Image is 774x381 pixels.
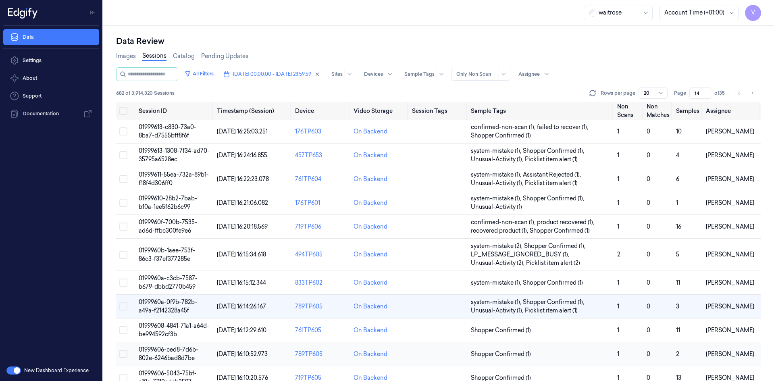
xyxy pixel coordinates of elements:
[119,127,127,135] button: Select row
[139,219,197,234] span: 0199960f-700b-7535-ad6d-ffbc300fe9e6
[116,35,761,47] div: Data Review
[471,171,523,179] span: system-mistake (1) ,
[139,147,210,163] span: 01999613-1308-7f34-ad70-35795a6528ec
[643,102,673,120] th: Non Matches
[201,52,248,60] a: Pending Updates
[617,152,619,159] span: 1
[119,107,127,115] button: Select all
[617,128,619,135] span: 1
[537,123,590,131] span: failed to recover (1) ,
[116,90,175,97] span: 682 of 3,914,320 Sessions
[119,350,127,358] button: Select row
[139,298,197,314] span: 0199960a-0f9b-782b-a49a-f2142328a45f
[217,350,268,358] span: [DATE] 16:10:52.973
[233,71,311,78] span: [DATE] 00:00:00 - [DATE] 23:59:59
[217,327,266,334] span: [DATE] 16:12:29.610
[647,350,650,358] span: 0
[471,279,523,287] span: system-mistake (1) ,
[601,90,635,97] p: Rows per page
[676,175,679,183] span: 6
[647,128,650,135] span: 0
[471,298,523,306] span: system-mistake (1) ,
[523,147,586,155] span: Shopper Confirmed (1) ,
[530,227,590,235] span: Shopper Confirmed (1)
[676,251,679,258] span: 5
[537,218,596,227] span: product recovered (1) ,
[647,152,650,159] span: 0
[647,251,650,258] span: 0
[706,223,754,230] span: [PERSON_NAME]
[354,223,387,231] div: On Backend
[471,227,530,235] span: recovered product (1) ,
[524,242,587,250] span: Shopper Confirmed (1) ,
[676,350,679,358] span: 2
[745,5,761,21] button: V
[706,175,754,183] span: [PERSON_NAME]
[525,179,578,187] span: Picklist item alert (1)
[734,87,758,99] nav: pagination
[119,326,127,334] button: Select row
[471,306,525,315] span: Unusual-Activity (1) ,
[706,350,754,358] span: [PERSON_NAME]
[217,175,269,183] span: [DATE] 16:22:23.078
[119,175,127,183] button: Select row
[3,52,99,69] a: Settings
[471,123,537,131] span: confirmed-non-scan (1) ,
[217,152,267,159] span: [DATE] 16:24:16.855
[3,29,99,45] a: Data
[673,102,703,120] th: Samples
[3,70,99,86] button: About
[471,179,525,187] span: Unusual-Activity (1) ,
[295,250,347,259] div: 494TP605
[617,251,620,258] span: 2
[295,326,347,335] div: 761TP605
[139,123,196,139] span: 01999613-c830-73a0-8ba7-d7555bff8f6f
[173,52,195,60] a: Catalog
[3,106,99,122] a: Documentation
[217,128,268,135] span: [DATE] 16:25:03.251
[676,223,681,230] span: 16
[139,275,198,290] span: 0199960a-c3cb-7587-b679-dbbd2770b459
[703,102,761,120] th: Assignee
[674,90,686,97] span: Page
[295,302,347,311] div: 789TP605
[295,199,347,207] div: 176TP601
[676,279,680,286] span: 11
[295,223,347,231] div: 719TP606
[647,279,650,286] span: 0
[139,346,198,362] span: 01999606-ced8-7d6b-802e-6246bad8d7be
[119,279,127,287] button: Select row
[676,327,680,334] span: 11
[617,279,619,286] span: 1
[676,303,679,310] span: 3
[523,279,583,287] span: Shopper Confirmed (1)
[139,322,209,338] span: 01999608-4841-71a1-a64d-be994592cf3b
[471,147,523,155] span: system-mistake (1) ,
[139,195,197,210] span: 01999610-28b2-7bab-b10a-1ee5f62b6c99
[706,152,754,159] span: [PERSON_NAME]
[354,250,387,259] div: On Backend
[181,67,217,80] button: All Filters
[714,90,727,97] span: of 35
[676,152,679,159] span: 4
[523,194,586,203] span: Shopper Confirmed (1) ,
[217,251,266,258] span: [DATE] 16:15:34.618
[647,199,650,206] span: 0
[354,326,387,335] div: On Backend
[295,350,347,358] div: 789TP605
[526,259,580,267] span: Picklist item alert (2)
[86,6,99,19] button: Toggle Navigation
[647,327,650,334] span: 0
[617,303,619,310] span: 1
[706,199,754,206] span: [PERSON_NAME]
[217,303,266,310] span: [DATE] 16:14:26.167
[354,151,387,160] div: On Backend
[734,87,745,99] button: Go to previous page
[525,306,578,315] span: Picklist item alert (1)
[116,52,136,60] a: Images
[295,279,347,287] div: 833TP602
[119,223,127,231] button: Select row
[295,127,347,136] div: 176TP603
[220,68,323,81] button: [DATE] 00:00:00 - [DATE] 23:59:59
